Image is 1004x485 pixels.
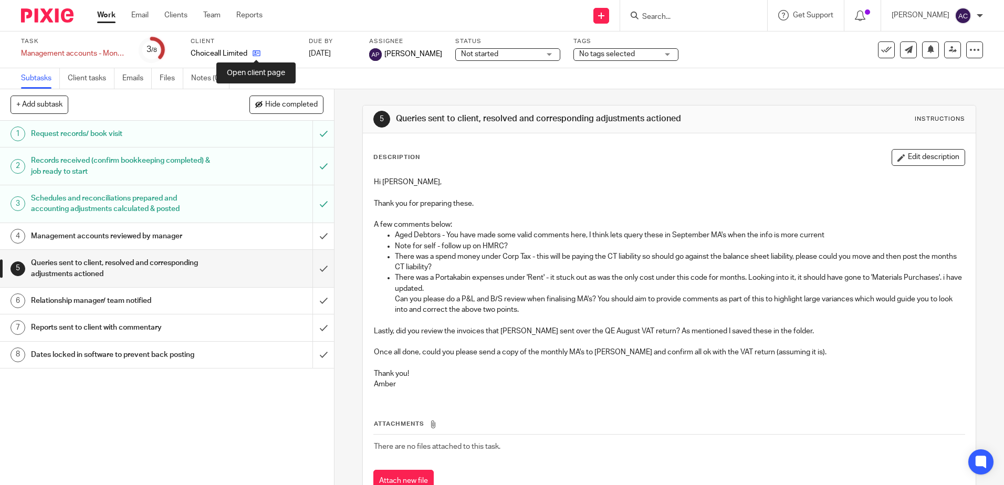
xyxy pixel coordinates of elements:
[579,50,635,58] span: No tags selected
[237,68,278,89] a: Audit logs
[31,293,212,309] h1: Relationship manager/ team notified
[395,230,964,240] p: Aged Debtors - You have made some valid comments here, I think lets query these in September MA's...
[374,443,500,450] span: There are no files attached to this task.
[374,219,964,230] p: A few comments below:
[21,8,74,23] img: Pixie
[373,153,420,162] p: Description
[122,68,152,89] a: Emails
[395,294,964,315] p: Can you please do a P&L and B/S review when finalising MA's? You should aim to provide comments a...
[461,50,498,58] span: Not started
[31,153,212,180] h1: Records received (confirm bookkeeping completed) & job ready to start
[11,293,25,308] div: 6
[374,177,964,187] p: Hi [PERSON_NAME],
[11,229,25,244] div: 4
[191,37,296,46] label: Client
[374,347,964,357] p: Once all done, could you please send a copy of the monthly MA's to [PERSON_NAME] and confirm all ...
[191,48,247,59] p: Choiceall Limited
[11,196,25,211] div: 3
[369,48,382,61] img: svg%3E
[31,320,212,335] h1: Reports sent to client with commentary
[395,241,964,251] p: Note for self - follow up on HMRC?
[11,320,25,335] div: 7
[11,347,25,362] div: 8
[249,96,323,113] button: Hide completed
[455,37,560,46] label: Status
[31,228,212,244] h1: Management accounts reviewed by manager
[236,10,263,20] a: Reports
[31,347,212,363] h1: Dates locked in software to prevent back posting
[309,50,331,57] span: [DATE]
[164,10,187,20] a: Clients
[373,111,390,128] div: 5
[641,13,736,22] input: Search
[191,68,229,89] a: Notes (0)
[31,255,212,282] h1: Queries sent to client, resolved and corresponding adjustments actioned
[374,368,964,379] p: Thank you!
[374,421,424,427] span: Attachments
[892,10,949,20] p: [PERSON_NAME]
[395,272,964,294] p: There was a Portakabin expenses under 'Rent' - it stuck out as was the only cost under this code ...
[203,10,221,20] a: Team
[21,48,126,59] div: Management accounts - Monthly
[396,113,692,124] h1: Queries sent to client, resolved and corresponding adjustments actioned
[31,126,212,142] h1: Request records/ book visit
[369,37,442,46] label: Assignee
[68,68,114,89] a: Client tasks
[11,96,68,113] button: + Add subtask
[131,10,149,20] a: Email
[892,149,965,166] button: Edit description
[97,10,116,20] a: Work
[265,101,318,109] span: Hide completed
[573,37,678,46] label: Tags
[11,261,25,276] div: 5
[915,115,965,123] div: Instructions
[793,12,833,19] span: Get Support
[955,7,971,24] img: svg%3E
[374,379,964,389] p: Amber
[160,68,183,89] a: Files
[374,198,964,209] p: Thank you for preparing these.
[374,326,964,336] p: Lastly, did you review the invoices that [PERSON_NAME] sent over the QE August VAT return? As men...
[147,44,157,56] div: 3
[309,37,356,46] label: Due by
[384,49,442,59] span: [PERSON_NAME]
[21,37,126,46] label: Task
[395,251,964,273] p: There was a spend money under Corp Tax - this will be paying the CT liability so should go agains...
[11,126,25,141] div: 1
[21,68,60,89] a: Subtasks
[11,159,25,174] div: 2
[151,47,157,53] small: /8
[31,191,212,217] h1: Schedules and reconciliations prepared and accounting adjustments calculated & posted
